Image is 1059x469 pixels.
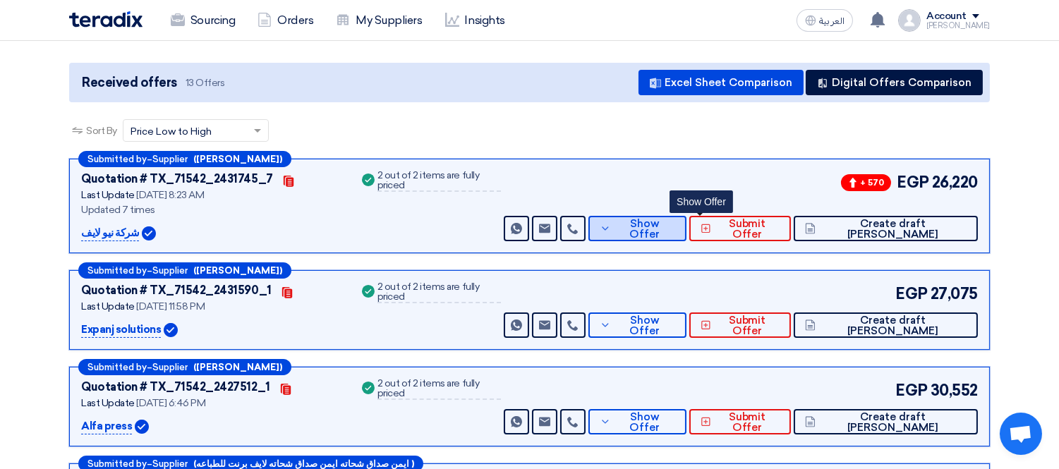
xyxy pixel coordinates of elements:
span: Show Offer [615,412,676,433]
div: – [78,151,291,167]
span: [DATE] 11:58 PM [136,300,205,312]
a: Orders [246,5,325,36]
span: Show Offer [615,315,676,336]
span: Submitted by [87,266,147,275]
span: 26,220 [932,171,978,194]
span: Create draft [PERSON_NAME] [819,219,967,240]
b: (ايمن صداق شحاته ايمن صداق شحاته لايف برنت للطباعه ) [193,459,414,468]
div: Quotation # TX_71542_2431745_7 [81,171,273,188]
div: 2 out of 2 items are fully priced [377,282,501,303]
a: Insights [434,5,516,36]
button: Submit Offer [689,216,791,241]
img: profile_test.png [898,9,921,32]
a: Sourcing [159,5,246,36]
div: 2 out of 2 items are fully priced [377,379,501,400]
button: Submit Offer [689,312,791,338]
span: Submitted by [87,363,147,372]
b: ([PERSON_NAME]) [193,363,282,372]
button: العربية [797,9,853,32]
span: Supplier [152,459,188,468]
p: شركة نيو لايف [81,225,139,242]
span: EGP [895,282,928,305]
span: Create draft [PERSON_NAME] [819,412,967,433]
span: EGP [895,379,928,402]
button: Create draft [PERSON_NAME] [794,216,978,241]
div: Show Offer [670,190,733,213]
button: Submit Offer [689,409,791,434]
div: Quotation # TX_71542_2427512_1 [81,379,270,396]
p: Expanj solutions [81,322,161,339]
div: Account [926,11,967,23]
div: – [78,359,291,375]
b: ([PERSON_NAME]) [193,154,282,164]
img: Teradix logo [69,11,143,28]
div: [PERSON_NAME] [926,22,990,30]
p: Alfa press [81,418,132,435]
span: Supplier [152,154,188,164]
button: Show Offer [588,409,686,434]
div: Quotation # TX_71542_2431590_1 [81,282,272,299]
span: العربية [819,16,845,26]
button: Show Offer [588,216,686,241]
div: Updated 7 times [81,202,342,217]
div: Open chat [1000,413,1042,455]
span: [DATE] 6:46 PM [136,397,205,409]
button: Create draft [PERSON_NAME] [794,312,978,338]
button: Create draft [PERSON_NAME] [794,409,978,434]
span: + 570 [841,174,891,191]
span: Submit Offer [715,412,780,433]
span: Submit Offer [715,219,780,240]
img: Verified Account [142,226,156,240]
span: EGP [897,171,929,194]
img: Verified Account [164,323,178,337]
span: 13 Offers [186,76,225,90]
b: ([PERSON_NAME]) [193,266,282,275]
span: Submitted by [87,154,147,164]
span: Last Update [81,397,135,409]
div: 2 out of 2 items are fully priced [377,171,501,192]
a: My Suppliers [325,5,433,36]
span: Received offers [82,73,177,92]
span: [DATE] 8:23 AM [136,189,204,201]
span: Price Low to High [131,124,212,139]
span: Create draft [PERSON_NAME] [819,315,967,336]
img: Verified Account [135,420,149,434]
div: – [78,262,291,279]
span: 30,552 [931,379,978,402]
button: Excel Sheet Comparison [639,70,804,95]
span: Last Update [81,189,135,201]
span: Supplier [152,266,188,275]
span: Show Offer [615,219,676,240]
span: Last Update [81,300,135,312]
span: Supplier [152,363,188,372]
button: Show Offer [588,312,686,338]
span: Submit Offer [715,315,780,336]
span: Sort By [86,123,117,138]
span: 27,075 [931,282,978,305]
button: Digital Offers Comparison [806,70,983,95]
span: Submitted by [87,459,147,468]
